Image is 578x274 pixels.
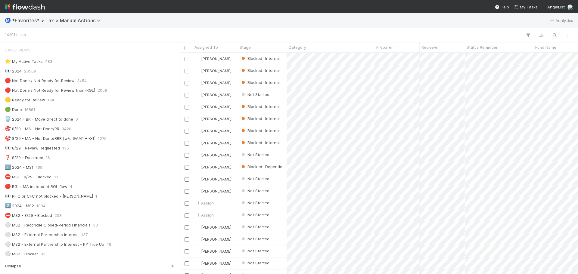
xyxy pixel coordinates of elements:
div: Blocked- Internal [240,55,280,61]
span: 16 [46,154,50,162]
span: 20509 [24,67,36,75]
div: Assign [195,200,214,206]
span: ⚪ [5,242,11,247]
div: MS2 - Blocker [5,250,38,258]
div: Not Started [240,260,269,266]
input: Toggle Row Selected [185,225,189,230]
span: ⛔ [5,213,11,218]
span: 483 [45,58,52,65]
span: Not Started [240,176,269,181]
div: Blocked- Internal [240,140,280,146]
img: avatar_66854b90-094e-431f-b713-6ac88429a2b8.png [195,140,200,145]
img: avatar_66854b90-094e-431f-b713-6ac88429a2b8.png [195,128,200,133]
div: MS1 - 8/29 - Blocked [5,173,51,181]
div: [PERSON_NAME] [195,248,232,254]
div: 8/29 - MA - Not Done/RR [5,125,59,133]
div: [PERSON_NAME] [195,68,232,74]
div: [PERSON_NAME] [195,92,232,98]
span: [PERSON_NAME] [201,116,232,121]
input: Toggle Row Selected [185,213,189,218]
div: Blocked- Internal [240,79,280,85]
span: 1️⃣ [5,165,11,170]
span: Not Started [240,260,269,265]
span: Category [288,44,306,50]
div: Done [5,106,22,113]
span: [PERSON_NAME] [201,80,232,85]
span: 2️⃣ [5,203,11,208]
span: [PERSON_NAME] [201,261,232,266]
span: 135 [62,144,69,152]
div: [PERSON_NAME] [195,164,232,170]
input: Toggle Row Selected [185,69,189,73]
input: Toggle Row Selected [185,57,189,61]
span: *Favorites* > Tax > Manual Actions [12,17,104,23]
div: [PERSON_NAME] [195,224,232,230]
span: ⛔ [5,174,11,179]
img: avatar_66854b90-094e-431f-b713-6ac88429a2b8.png [195,104,200,109]
input: Toggle Row Selected [185,141,189,146]
div: Ready for Review [5,96,45,104]
img: avatar_d45d11ee-0024-4901-936f-9df0a9cc3b4e.png [195,225,200,229]
span: 🟡 [5,97,11,102]
span: 31 [54,173,58,181]
div: Blocked- Internal [240,67,280,73]
span: Blocked- Internal [240,68,280,73]
img: avatar_66854b90-094e-431f-b713-6ac88429a2b8.png [195,56,200,61]
img: avatar_d45d11ee-0024-4901-936f-9df0a9cc3b4e.png [195,165,200,169]
input: Toggle Row Selected [185,201,189,206]
div: MS2 - 8/29 - Blocked [5,212,52,219]
div: Not Started [240,91,269,97]
span: [PERSON_NAME] [201,225,232,229]
span: 137 [81,231,88,239]
span: Saved Views [5,44,31,56]
div: Blocked- Internal [240,115,280,122]
div: [PERSON_NAME] [195,176,232,182]
span: Collapse [5,263,21,269]
span: Status Reminder [467,44,498,50]
span: 👀 [5,68,11,73]
div: Not Started [240,248,269,254]
input: Toggle Row Selected [185,105,189,109]
input: Toggle Row Selected [185,129,189,134]
span: [PERSON_NAME] [201,128,232,133]
span: Assign [195,212,214,218]
span: [PERSON_NAME] [201,177,232,181]
div: MS2 - External Partnership Interest [5,231,79,239]
div: [PERSON_NAME] [195,152,232,158]
span: Fund Name [535,44,556,50]
img: avatar_d45d11ee-0024-4901-936f-9df0a9cc3b4e.png [195,152,200,157]
div: RGLs MA instead of RGL flow [5,183,67,190]
span: [PERSON_NAME] [201,140,232,145]
a: Analytics [549,17,573,24]
div: Not Started [240,200,269,206]
span: Blocked- Internal [240,140,280,145]
div: Not Started [240,152,269,158]
span: ⭐ [5,59,11,64]
span: 169 [36,164,42,171]
span: 1 [95,192,97,200]
div: Blocked- Internal [240,103,280,109]
span: ⚪ [5,251,11,256]
div: Not Started [240,224,269,230]
span: 4 [70,183,72,190]
span: 3454 [77,77,87,85]
span: [PERSON_NAME] [201,104,232,109]
span: 🎯 [5,136,11,141]
input: Toggle Row Selected [185,237,189,242]
span: 👀 [5,193,11,199]
div: Not Started [240,212,269,218]
div: [PERSON_NAME] [195,260,232,266]
div: Not Done / Not Ready for Review [non-RGL] [5,87,95,94]
img: avatar_cfa6ccaa-c7d9-46b3-b608-2ec56ecf97ad.png [567,4,573,10]
div: Not Done / Not Ready for Review [5,77,75,85]
img: avatar_d45d11ee-0024-4901-936f-9df0a9cc3b4e.png [195,237,200,242]
span: ⚪ [5,222,11,227]
div: [PERSON_NAME] [195,236,232,242]
span: 194 [48,96,54,104]
span: 3420 [62,125,71,133]
span: 2059 [98,87,107,94]
span: [PERSON_NAME] [201,165,232,169]
div: [PERSON_NAME] [195,116,232,122]
div: 2024 - MS2 [5,202,34,210]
